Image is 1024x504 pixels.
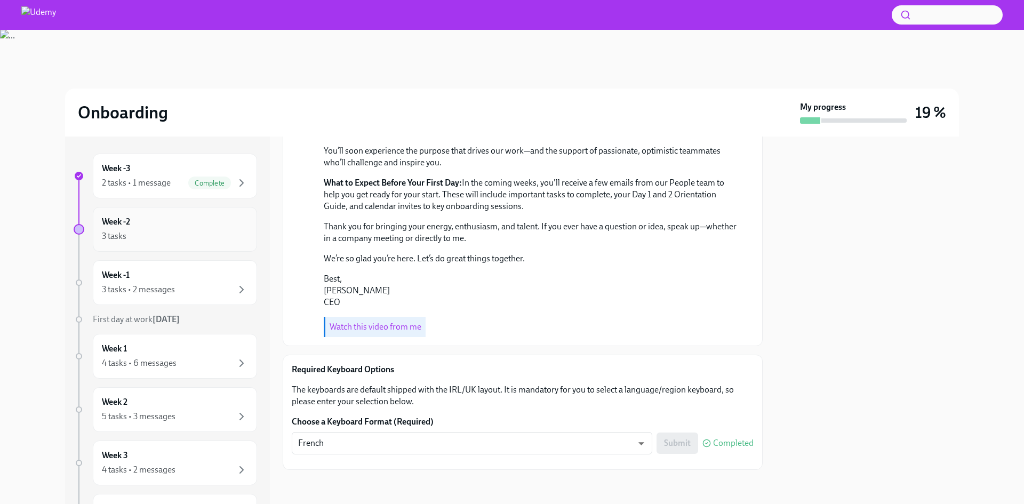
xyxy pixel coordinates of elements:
strong: What to Expect Before Your First Day: [324,178,462,188]
p: You’ll soon experience the purpose that drives our work—and the support of passionate, optimistic... [324,145,737,169]
a: Watch this video from me [330,322,421,332]
img: Udemy [21,6,56,23]
span: Complete [188,179,231,187]
a: Week -23 tasks [74,207,257,252]
a: Week 25 tasks • 3 messages [74,387,257,432]
div: 4 tasks • 2 messages [102,464,175,476]
h6: Week 1 [102,343,127,355]
div: 2 tasks • 1 message [102,177,171,189]
div: 3 tasks [102,230,126,242]
h2: Onboarding [78,102,168,123]
h6: Week -1 [102,269,130,281]
div: 4 tasks • 6 messages [102,357,177,369]
p: Thank you for bringing your energy, enthusiasm, and talent. If you ever have a question or idea, ... [324,221,737,244]
h6: Week -3 [102,163,131,174]
div: 3 tasks • 2 messages [102,284,175,295]
a: Week -32 tasks • 1 messageComplete [74,154,257,198]
div: French [292,432,652,454]
a: Week -13 tasks • 2 messages [74,260,257,305]
h3: 19 % [915,103,946,122]
strong: Required Keyboard Options [292,364,394,374]
h6: Week 2 [102,396,127,408]
div: 5 tasks • 3 messages [102,411,175,422]
h6: Week -2 [102,216,130,228]
a: Week 14 tasks • 6 messages [74,334,257,379]
strong: [DATE] [153,314,180,324]
p: We’re so glad you’re here. Let’s do great things together. [324,253,737,265]
label: Choose a Keyboard Format (Required) [292,416,754,428]
span: First day at work [93,314,180,324]
p: Best, [PERSON_NAME] CEO [324,273,737,308]
h6: Week 3 [102,450,128,461]
a: First day at work[DATE] [74,314,257,325]
strong: My progress [800,101,846,113]
span: Completed [713,439,754,447]
p: The keyboards are default shipped with the IRL/UK layout. It is mandatory for you to select a lan... [292,384,754,407]
p: In the coming weeks, you'll receive a few emails from our People team to help you get ready for y... [324,177,737,212]
a: Week 34 tasks • 2 messages [74,441,257,485]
